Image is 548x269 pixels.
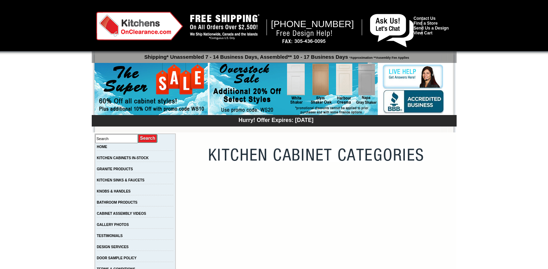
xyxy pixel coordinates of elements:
[414,16,435,21] a: Contact Us
[138,134,158,143] input: Submit
[97,234,123,238] a: TESTIMONIALS
[97,212,146,215] a: CABINET ASSEMBLY VIDEOS
[271,19,354,29] span: [PHONE_NUMBER]
[97,156,149,160] a: KITCHEN CABINETS IN-STOCK
[97,189,131,193] a: KNOBS & HANDLES
[95,51,457,60] p: Shipping* Unassembled 7 - 14 Business Days, Assembled** 10 - 17 Business Days
[97,145,107,149] a: HOME
[414,21,437,26] a: Find a Store
[97,167,133,171] a: GRANITE PRODUCTS
[414,31,432,35] a: View Cart
[95,116,457,123] div: Hurry! Offer Expires: [DATE]
[97,178,145,182] a: KITCHEN SINKS & FAUCETS
[97,223,129,227] a: GALLERY PHOTOS
[97,245,129,249] a: DESIGN SERVICES
[97,201,138,204] a: BATHROOM PRODUCTS
[348,54,409,59] span: *Approximation **Assembly Fee Applies
[414,26,449,31] a: Send Us a Design
[96,12,183,40] img: Kitchens on Clearance Logo
[97,256,137,260] a: DOOR SAMPLE POLICY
